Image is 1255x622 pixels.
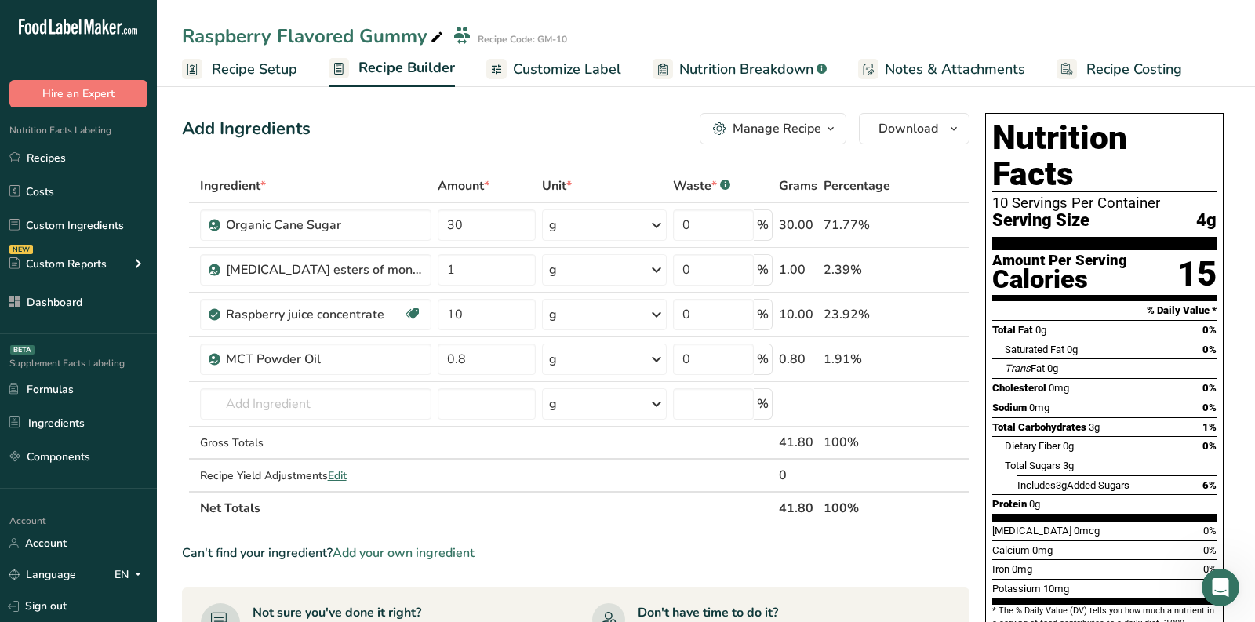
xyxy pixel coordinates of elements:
div: Recipe Code: GM-10 [478,32,567,46]
div: 0 [779,466,817,485]
span: 4g [1196,211,1217,231]
div: g [549,260,557,279]
span: 0% [1203,544,1217,556]
div: Add Ingredients [182,116,311,142]
span: Sodium [992,402,1027,413]
div: 1.91% [824,350,895,369]
button: Manage Recipe [700,113,846,144]
div: [PERSON_NAME] • [DATE] [25,251,148,260]
div: 71.77% [824,216,895,235]
span: 3g [1063,460,1074,471]
div: g [549,395,557,413]
button: Send a message… [269,496,294,521]
span: 10mg [1043,583,1069,595]
a: Customize Label [486,52,621,87]
span: Total Sugars [1005,460,1060,471]
div: Close [275,6,304,35]
th: Net Totals [197,491,777,524]
span: 0% [1202,382,1217,394]
a: Recipe Costing [1057,52,1182,87]
span: Protein [992,498,1027,510]
span: Recipe Builder [358,57,455,78]
input: Add Ingredient [200,388,431,420]
span: Customize Label [513,59,621,80]
div: 41.80 [779,433,817,452]
span: 0% [1203,525,1217,537]
span: 0% [1202,324,1217,336]
button: Hire an Expert [9,80,147,107]
span: Grams [779,176,817,195]
span: Edit [328,468,347,483]
div: Raspberry juice concentrate [226,305,403,324]
div: NEW [9,245,33,254]
div: 2.39% [824,260,895,279]
div: BETA [10,345,35,355]
div: Hi Reem, [25,100,245,115]
div: g [549,216,557,235]
span: 0mg [1012,563,1032,575]
span: 0mg [1032,544,1053,556]
h1: Nutrition Facts [992,120,1217,192]
div: Maria says… [13,90,301,282]
span: 0% [1202,344,1217,355]
button: Gif picker [49,502,62,515]
span: 3g [1056,479,1067,491]
h1: [PERSON_NAME] [76,8,178,20]
p: Active 5h ago [76,20,146,35]
span: 0g [1063,440,1074,452]
div: We really appreciate your support 💚 [25,223,245,238]
span: Ingredient [200,176,266,195]
span: 1% [1202,421,1217,433]
th: 41.80 [776,491,820,524]
span: Recipe Setup [212,59,297,80]
span: 6% [1202,479,1217,491]
span: 0% [1203,563,1217,575]
div: 100% [824,433,895,452]
button: Start recording [100,502,112,515]
span: 0mg [1049,382,1069,394]
div: Raspberry Flavored Gummy [182,22,446,50]
a: Notes & Attachments [858,52,1025,87]
span: Notes & Attachments [885,59,1025,80]
div: Can't find your ingredient? [182,544,969,562]
a: [EMAIL_ADDRESS][DOMAIN_NAME] [25,169,147,198]
b: free month subscription [49,201,198,213]
span: Potassium [992,583,1041,595]
span: 0mcg [1074,525,1100,537]
span: Calcium [992,544,1030,556]
th: 100% [820,491,898,524]
div: g [549,305,557,324]
div: 23.92% [824,305,895,324]
span: Saturated Fat [1005,344,1064,355]
button: Home [246,6,275,36]
span: Cholesterol [992,382,1046,394]
div: 1.00 [779,260,817,279]
span: 3g [1089,421,1100,433]
span: Download [878,119,938,138]
a: Recipe Setup [182,52,297,87]
span: Add your own ingredient [333,544,475,562]
span: 0% [1202,402,1217,413]
span: Recipe Costing [1086,59,1182,80]
div: [MEDICAL_DATA] esters of mono- and diglycerides of fatty acids (E472c) [226,260,422,279]
span: 0g [1047,362,1058,374]
div: Amount Per Serving [992,253,1127,268]
span: Fat [1005,362,1045,374]
span: Total Fat [992,324,1033,336]
section: % Daily Value * [992,301,1217,320]
span: Serving Size [992,211,1089,231]
a: Nutrition Breakdown [653,52,827,87]
div: Calories [992,268,1127,291]
div: 15 [1177,253,1217,295]
div: 30.00 [779,216,817,235]
div: 10 Servings Per Container [992,195,1217,211]
div: 0.80 [779,350,817,369]
button: Download [859,113,969,144]
div: EN [115,566,147,584]
div: Gross Totals [200,435,431,451]
button: Upload attachment [75,502,87,515]
button: go back [10,6,40,36]
div: Hi Reem,Thanks for supporting us with a G2 review! If you’ve submitted your review, please reach ... [13,90,257,248]
div: Waste [673,176,730,195]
